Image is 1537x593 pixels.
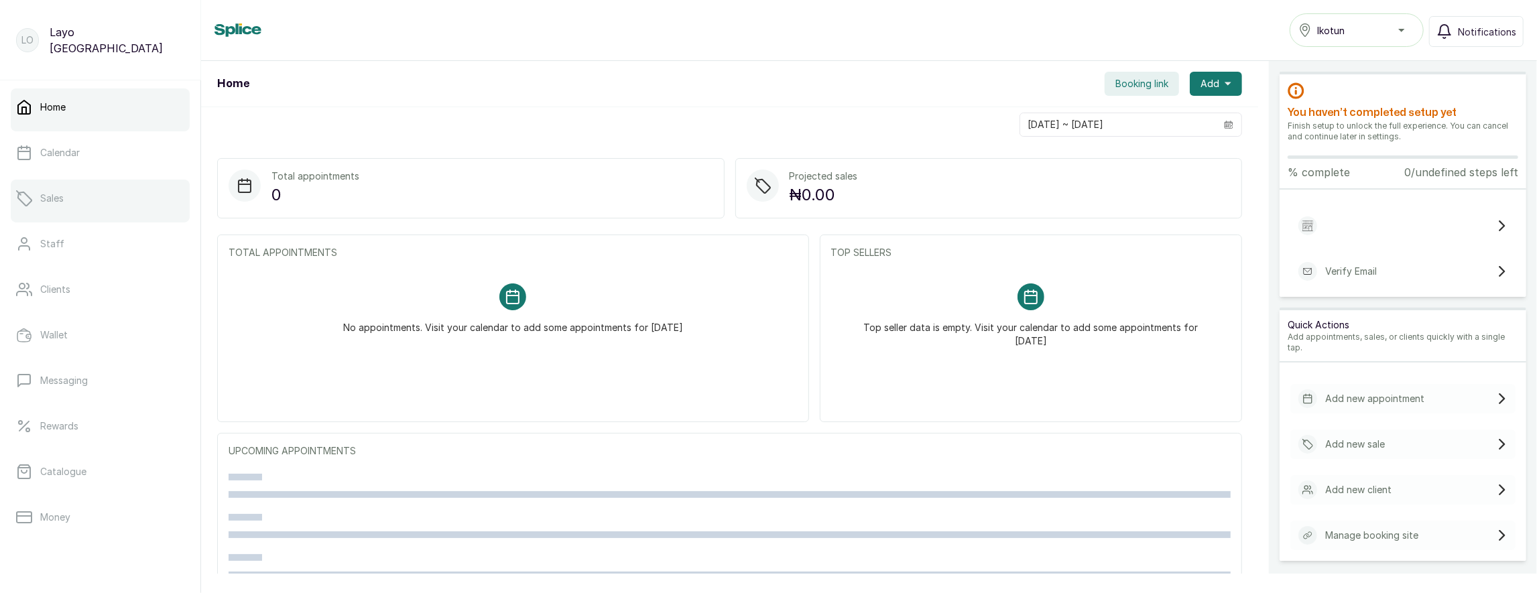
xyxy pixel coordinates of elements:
[790,170,858,183] p: Projected sales
[1288,318,1518,332] p: Quick Actions
[1325,392,1424,405] p: Add new appointment
[40,328,68,342] p: Wallet
[11,88,190,126] a: Home
[40,465,86,478] p: Catalogue
[1115,77,1168,90] span: Booking link
[790,183,858,207] p: ₦0.00
[11,453,190,490] a: Catalogue
[40,146,80,159] p: Calendar
[11,225,190,263] a: Staff
[271,170,359,183] p: Total appointments
[11,316,190,354] a: Wallet
[1325,265,1377,278] p: Verify Email
[11,499,190,536] a: Money
[1325,483,1392,497] p: Add new client
[11,134,190,172] a: Calendar
[1105,72,1179,96] button: Booking link
[271,183,359,207] p: 0
[40,101,66,114] p: Home
[1458,25,1516,39] span: Notifications
[50,24,184,56] p: Layo [GEOGRAPHIC_DATA]
[11,544,190,582] a: Reports
[11,362,190,399] a: Messaging
[217,76,249,92] h1: Home
[1325,529,1418,542] p: Manage booking site
[40,419,78,433] p: Rewards
[1317,23,1345,38] span: Ikotun
[1288,332,1518,353] p: Add appointments, sales, or clients quickly with a single tap.
[1290,13,1424,47] button: Ikotun
[11,271,190,308] a: Clients
[1288,105,1518,121] h2: You haven’t completed setup yet
[847,310,1215,348] p: Top seller data is empty. Visit your calendar to add some appointments for [DATE]
[11,180,190,217] a: Sales
[831,246,1231,259] p: TOP SELLERS
[40,192,64,205] p: Sales
[21,34,34,47] p: LO
[1201,77,1219,90] span: Add
[229,444,1231,458] p: UPCOMING APPOINTMENTS
[40,511,70,524] p: Money
[1429,16,1524,47] button: Notifications
[229,246,798,259] p: TOTAL APPOINTMENTS
[1288,164,1350,180] p: % complete
[1288,121,1518,142] p: Finish setup to unlock the full experience. You can cancel and continue later in settings.
[1190,72,1242,96] button: Add
[1020,113,1216,136] input: Select date
[40,374,88,387] p: Messaging
[40,283,70,296] p: Clients
[1404,164,1518,180] p: 0/undefined steps left
[11,407,190,445] a: Rewards
[1224,120,1233,129] svg: calendar
[1325,438,1385,451] p: Add new sale
[343,310,683,334] p: No appointments. Visit your calendar to add some appointments for [DATE]
[40,237,64,251] p: Staff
